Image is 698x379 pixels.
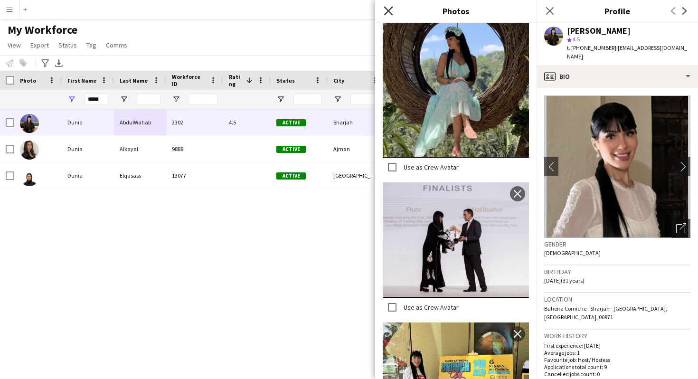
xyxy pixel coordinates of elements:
div: AbdulWahab [114,109,166,135]
a: Comms [102,39,131,51]
span: Export [30,41,49,49]
app-action-btn: Advanced filters [39,57,51,69]
span: Last Name [120,77,148,84]
h3: Gender [544,240,690,248]
span: 4.5 [573,36,580,43]
img: Crew avatar or photo [544,95,690,238]
span: Status [276,77,295,84]
app-action-btn: Export XLSX [53,57,65,69]
button: Open Filter Menu [333,95,342,104]
div: Dunia [62,136,114,162]
a: Export [27,39,53,51]
h3: Photos [375,5,537,17]
span: Comms [106,41,127,49]
span: [DATE] (31 years) [544,277,585,284]
input: Workforce ID Filter Input [189,94,217,105]
div: 9888 [166,136,223,162]
span: My Workforce [8,23,77,37]
div: Ajman [328,136,385,162]
span: Active [276,119,306,126]
button: Open Filter Menu [67,95,76,104]
h3: Birthday [544,267,690,276]
div: Sharjah [328,109,385,135]
div: Alkayal [114,136,166,162]
div: Bio [537,65,698,88]
div: 2302 [166,109,223,135]
h3: Work history [544,332,690,340]
div: Open photos pop-in [671,219,690,238]
span: Photo [20,77,36,84]
a: Tag [83,39,100,51]
div: Dunia [62,162,114,189]
label: Use as Crew Avatar [402,163,459,171]
span: Rating [229,73,242,87]
input: First Name Filter Input [85,94,108,105]
span: [DEMOGRAPHIC_DATA] [544,249,601,256]
span: | [EMAIL_ADDRESS][DOMAIN_NAME] [567,44,687,60]
span: t. [PHONE_NUMBER] [567,44,616,51]
p: Applications total count: 9 [544,363,690,370]
input: Status Filter Input [293,94,322,105]
img: Dunia Elqasass [20,167,39,186]
a: View [4,39,25,51]
span: Active [276,146,306,153]
h3: Location [544,295,690,303]
span: Workforce ID [172,73,206,87]
input: Last Name Filter Input [137,94,160,105]
span: Status [58,41,77,49]
div: [PERSON_NAME] [567,27,631,35]
span: View [8,41,21,49]
div: 13077 [166,162,223,189]
p: Cancelled jobs count: 0 [544,370,690,378]
button: Open Filter Menu [172,95,180,104]
div: Elqasass [114,162,166,189]
p: Average jobs: 1 [544,349,690,356]
button: Open Filter Menu [276,95,285,104]
span: Active [276,172,306,180]
input: City Filter Input [350,94,379,105]
img: Dunia AbdulWahab [20,114,39,133]
p: First experience: [DATE] [544,342,690,349]
button: Open Filter Menu [120,95,128,104]
span: First Name [67,77,96,84]
div: 4.5 [223,109,271,135]
div: [GEOGRAPHIC_DATA] [328,162,385,189]
img: Dunia Alkayal [20,141,39,160]
a: Status [55,39,81,51]
h3: Profile [537,5,698,17]
span: Tag [86,41,96,49]
label: Use as Crew Avatar [402,303,459,311]
span: Buheira Corniche - Sharjah - [GEOGRAPHIC_DATA], [GEOGRAPHIC_DATA], 00971 [544,305,667,321]
img: Crew photo 842057 [383,182,529,297]
span: City [333,77,344,84]
p: Favourite job: Host/ Hostess [544,356,690,363]
div: Dunia [62,109,114,135]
